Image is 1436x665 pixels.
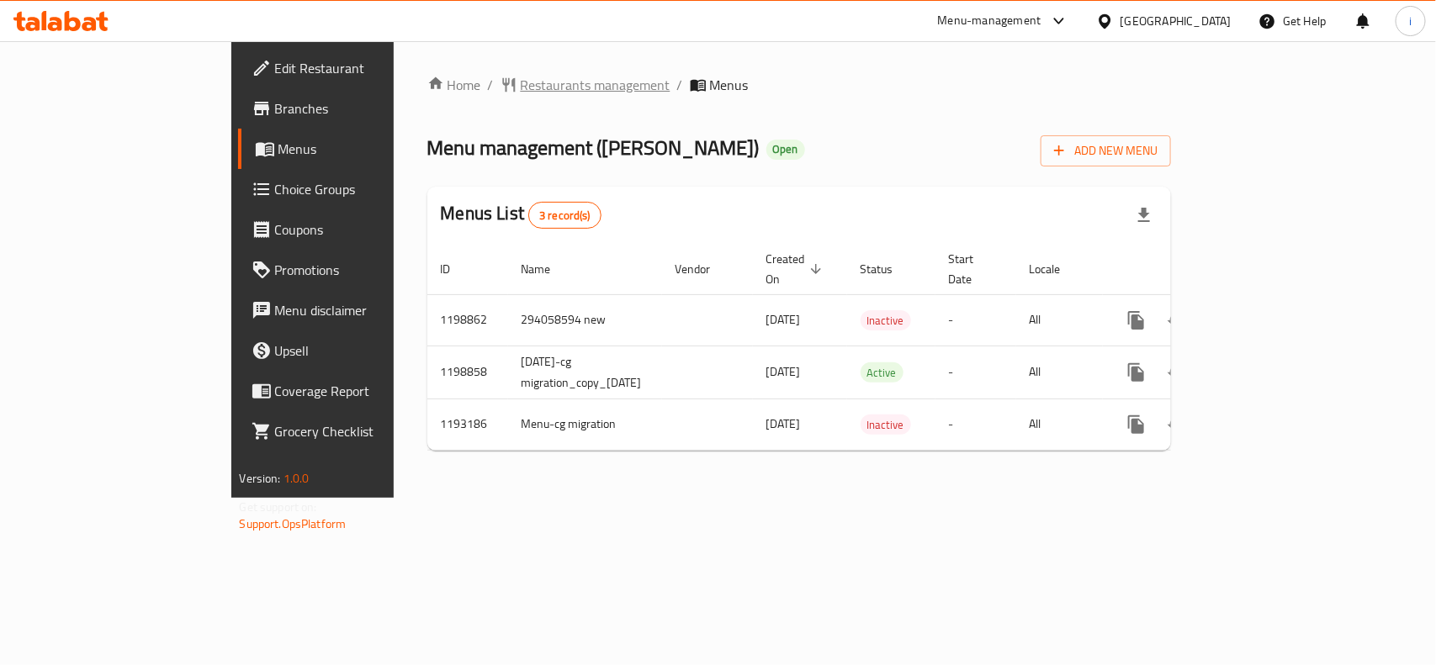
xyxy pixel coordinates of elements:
[508,398,662,450] td: Menu-cg migration
[238,290,471,330] a: Menu disclaimer
[275,58,458,78] span: Edit Restaurant
[441,201,601,229] h2: Menus List
[488,75,494,95] li: /
[935,398,1016,450] td: -
[522,259,573,279] span: Name
[1030,259,1083,279] span: Locale
[1103,244,1291,295] th: Actions
[766,413,801,435] span: [DATE]
[766,361,801,383] span: [DATE]
[283,467,310,489] span: 1.0.0
[427,244,1291,451] table: enhanced table
[861,311,911,330] span: Inactive
[935,346,1016,398] td: -
[275,340,458,361] span: Upsell
[1157,404,1197,445] button: Change Status
[710,75,749,95] span: Menus
[676,259,733,279] span: Vendor
[1054,140,1158,161] span: Add New Menu
[1016,346,1103,398] td: All
[238,411,471,451] a: Grocery Checklist
[238,250,471,290] a: Promotions
[275,260,458,280] span: Promotions
[1041,135,1171,166] button: Add New Menu
[238,48,471,88] a: Edit Restaurant
[240,467,281,489] span: Version:
[275,179,458,199] span: Choice Groups
[1124,195,1164,235] div: Export file
[528,202,601,229] div: Total records count
[238,209,471,250] a: Coupons
[1116,300,1157,340] button: more
[240,513,347,535] a: Support.OpsPlatform
[240,496,317,518] span: Get support on:
[1157,352,1197,393] button: Change Status
[1116,404,1157,445] button: more
[278,139,458,159] span: Menus
[861,363,903,383] span: Active
[521,75,670,95] span: Restaurants management
[275,219,458,240] span: Coupons
[861,310,911,330] div: Inactive
[508,346,662,398] td: [DATE]-cg migration_copy_[DATE]
[275,98,458,119] span: Branches
[935,294,1016,346] td: -
[1121,12,1232,30] div: [GEOGRAPHIC_DATA]
[949,249,996,289] span: Start Date
[275,300,458,320] span: Menu disclaimer
[529,208,601,224] span: 3 record(s)
[677,75,683,95] li: /
[766,140,805,160] div: Open
[238,330,471,371] a: Upsell
[938,11,1041,31] div: Menu-management
[861,415,911,435] span: Inactive
[427,129,760,166] span: Menu management ( [PERSON_NAME] )
[238,371,471,411] a: Coverage Report
[1116,352,1157,393] button: more
[766,142,805,156] span: Open
[861,259,915,279] span: Status
[1016,294,1103,346] td: All
[501,75,670,95] a: Restaurants management
[1409,12,1412,30] span: i
[508,294,662,346] td: 294058594 new
[766,249,827,289] span: Created On
[238,129,471,169] a: Menus
[861,414,911,435] div: Inactive
[238,169,471,209] a: Choice Groups
[275,421,458,441] span: Grocery Checklist
[275,381,458,401] span: Coverage Report
[441,259,473,279] span: ID
[427,75,1172,95] nav: breadcrumb
[766,309,801,330] span: [DATE]
[238,88,471,129] a: Branches
[1016,398,1103,450] td: All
